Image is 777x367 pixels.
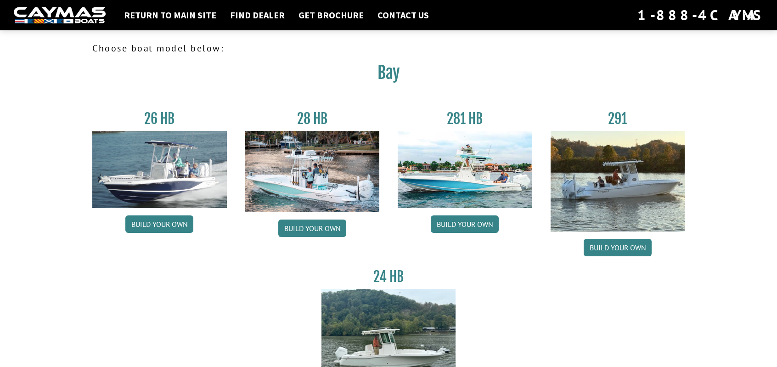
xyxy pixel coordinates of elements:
img: 291_Thumbnail.jpg [551,131,685,231]
a: Build your own [431,215,499,233]
a: Get Brochure [294,9,368,21]
h3: 291 [551,110,685,127]
h2: Bay [92,62,685,88]
img: white-logo-c9c8dbefe5ff5ceceb0f0178aa75bf4bb51f6bca0971e226c86eb53dfe498488.png [14,7,106,24]
h3: 26 HB [92,110,227,127]
a: Build your own [584,239,652,256]
p: Choose boat model below: [92,41,685,55]
h3: 281 HB [398,110,532,127]
h3: 28 HB [245,110,380,127]
div: 1-888-4CAYMAS [637,5,763,25]
a: Build your own [125,215,193,233]
a: Contact Us [373,9,434,21]
a: Find Dealer [225,9,289,21]
img: 28_hb_thumbnail_for_caymas_connect.jpg [245,131,380,212]
a: Build your own [278,220,346,237]
img: 28-hb-twin.jpg [398,131,532,208]
a: Return to main site [119,9,221,21]
img: 26_new_photo_resized.jpg [92,131,227,208]
h3: 24 HB [321,268,456,285]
